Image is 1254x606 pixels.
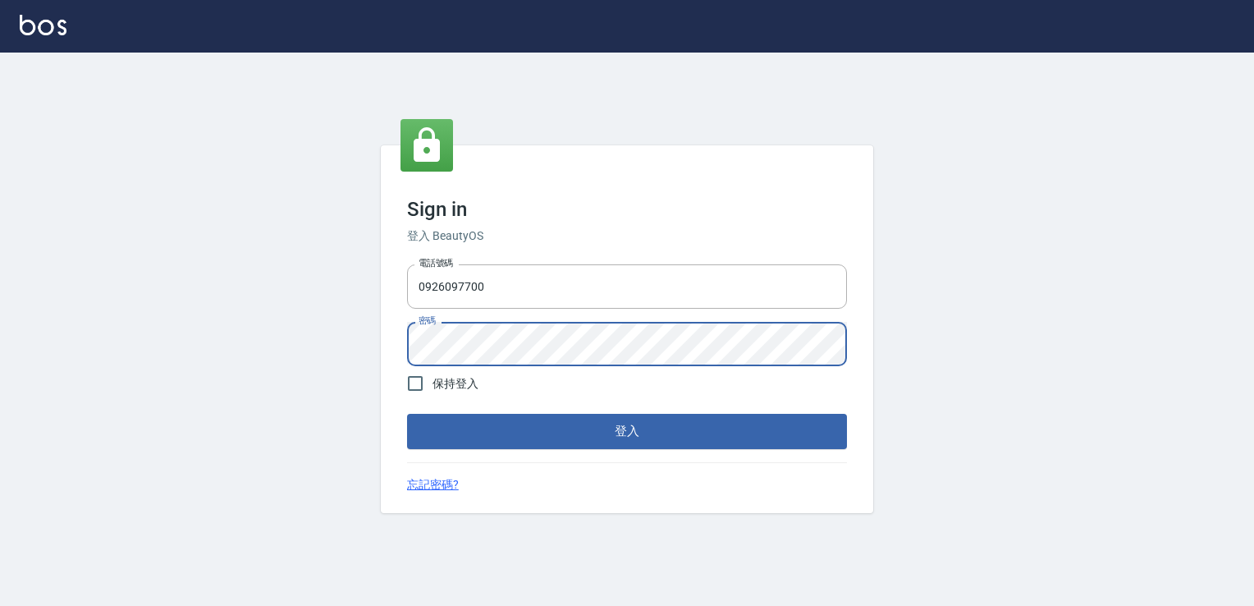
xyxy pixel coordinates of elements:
h3: Sign in [407,198,847,221]
a: 忘記密碼? [407,476,459,494]
span: 保持登入 [432,375,478,393]
h6: 登入 BeautyOS [407,227,847,245]
img: Logo [20,15,66,35]
label: 電話號碼 [419,257,453,269]
label: 密碼 [419,314,436,327]
button: 登入 [407,414,847,448]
